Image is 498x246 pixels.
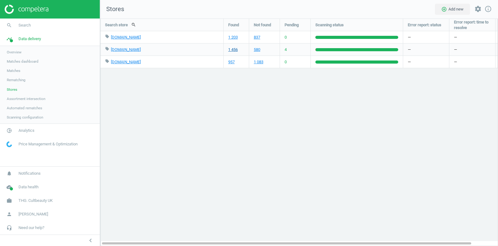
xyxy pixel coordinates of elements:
[18,184,38,190] span: Data health
[254,22,271,28] span: Not found
[3,181,15,193] i: cloud_done
[315,22,344,28] span: Scanning status
[18,141,78,147] span: Price Management & Optimization
[403,44,449,56] div: —
[228,47,238,52] a: 1 456
[3,19,15,31] i: search
[454,35,457,40] span: —
[454,19,491,31] span: Error report: time to resolve
[228,59,235,65] a: 957
[285,35,287,40] span: 0
[454,47,457,52] span: —
[3,222,15,234] i: headset_mic
[472,2,484,16] button: settings
[5,5,48,14] img: ajHJNr6hYgQAAAAASUVORK5CYII=
[7,59,38,64] span: Matches dashboard
[111,47,141,52] a: [DOMAIN_NAME]
[441,6,447,12] i: add_circle_outline
[18,23,31,28] span: Search
[7,96,45,101] span: Assortment intersection
[18,225,44,231] span: Need our help?
[18,211,48,217] span: [PERSON_NAME]
[100,5,124,14] span: Stores
[7,87,17,92] span: Stores
[105,59,109,63] i: local_offer
[18,36,41,42] span: Data delivery
[6,141,12,147] img: wGWNvw8QSZomAAAAABJRU5ErkJggg==
[3,168,15,179] i: notifications
[105,47,109,51] i: local_offer
[403,31,449,43] div: —
[105,34,109,39] i: local_offer
[100,19,223,31] div: Search store
[403,56,449,68] div: —
[474,5,482,13] i: settings
[7,68,20,73] span: Matches
[18,198,53,203] span: THG. Cultbeauty UK
[254,59,263,65] a: 1 083
[435,4,470,15] button: add_circle_outlineAdd new
[228,35,238,40] a: 1 203
[3,125,15,136] i: pie_chart_outlined
[254,35,260,40] a: 837
[18,171,41,176] span: Notifications
[285,59,287,65] span: 0
[7,106,42,110] span: Automated rematches
[3,208,15,220] i: person
[111,60,141,64] a: [DOMAIN_NAME]
[111,35,141,40] a: [DOMAIN_NAME]
[7,115,43,120] span: Scanning configuration
[228,22,239,28] span: Found
[83,236,98,244] button: chevron_left
[128,19,140,30] button: search
[285,22,299,28] span: Pending
[454,59,457,65] span: —
[254,47,260,52] a: 580
[3,33,15,45] i: timeline
[7,50,22,55] span: Overview
[18,128,34,133] span: Analytics
[285,47,287,52] span: 4
[3,195,15,206] i: work
[87,237,94,244] i: chevron_left
[7,77,26,82] span: Rematching
[484,5,492,13] a: info_outline
[408,22,441,28] span: Error report: status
